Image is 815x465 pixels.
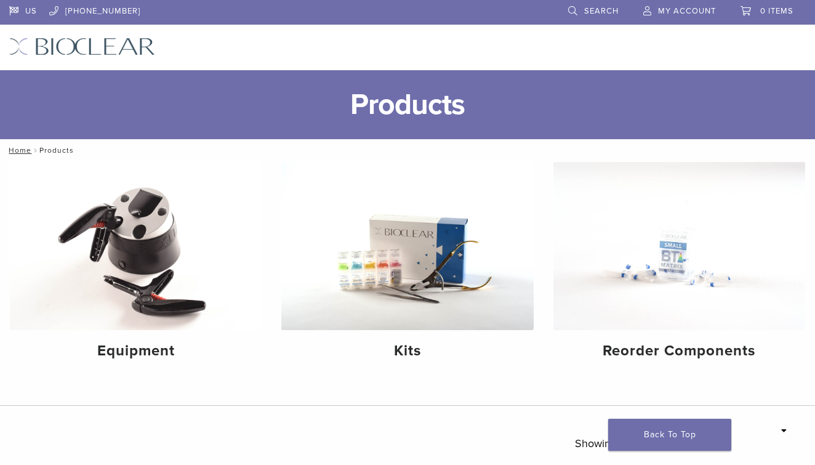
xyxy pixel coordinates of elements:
[608,419,731,451] a: Back To Top
[658,6,716,16] span: My Account
[281,162,533,370] a: Kits
[5,146,31,155] a: Home
[9,38,155,55] img: Bioclear
[575,431,648,456] p: Showing results
[281,162,533,330] img: Kits
[10,162,262,330] img: Equipment
[291,340,523,362] h4: Kits
[584,6,619,16] span: Search
[31,147,39,153] span: /
[20,340,252,362] h4: Equipment
[10,162,262,370] a: Equipment
[760,6,793,16] span: 0 items
[553,162,805,330] img: Reorder Components
[563,340,795,362] h4: Reorder Components
[553,162,805,370] a: Reorder Components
